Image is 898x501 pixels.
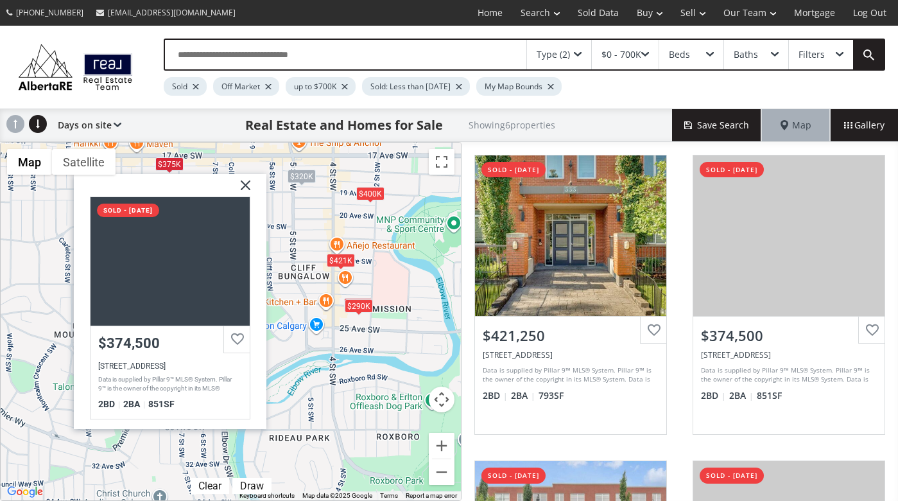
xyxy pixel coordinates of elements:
[762,109,830,141] div: Map
[406,492,457,499] a: Report a map error
[537,50,570,59] div: Type (2)
[213,77,279,96] div: Off Market
[123,398,145,409] span: 2 BA
[483,365,655,385] div: Data is supplied by Pillar 9™ MLS® System. Pillar 9™ is the owner of the copyright in its MLS® Sy...
[13,41,138,93] img: Logo
[380,492,398,499] a: Terms
[669,50,690,59] div: Beds
[4,484,46,500] img: Google
[601,50,641,59] div: $0 - 700K
[225,173,257,206] img: x.svg
[734,50,758,59] div: Baths
[343,297,372,311] div: $300K
[362,77,470,96] div: Sold: Less than [DATE]
[245,116,443,134] h1: Real Estate and Homes for Sale
[239,491,295,500] button: Keyboard shortcuts
[108,7,236,18] span: [EMAIL_ADDRESS][DOMAIN_NAME]
[98,335,242,351] div: $374,500
[148,398,175,409] span: 851 SF
[232,480,272,492] div: Click to draw.
[680,142,898,448] a: sold - [DATE]$374,500[STREET_ADDRESS]Data is supplied by Pillar 9™ MLS® System. Pillar 9™ is the ...
[830,109,898,141] div: Gallery
[164,77,207,96] div: Sold
[97,203,159,216] div: sold - [DATE]
[302,492,372,499] span: Map data ©2025 Google
[237,480,267,492] div: Draw
[327,253,355,267] div: $421K
[757,389,782,402] span: 851 SF
[4,484,46,500] a: Open this area in Google Maps (opens a new window)
[98,374,239,394] div: Data is supplied by Pillar 9™ MLS® System. Pillar 9™ is the owner of the copyright in its MLS® Sy...
[7,149,52,175] button: Show street map
[195,480,225,492] div: Clear
[91,197,250,325] div: 910 18 Avenue SW #105, Calgary, AB T2T0H2
[98,361,242,370] div: 910 18 Avenue SW #105, Calgary, AB T2T0H2
[16,7,83,18] span: [PHONE_NUMBER]
[476,77,562,96] div: My Map Bounds
[90,1,242,24] a: [EMAIL_ADDRESS][DOMAIN_NAME]
[52,149,116,175] button: Show satellite imagery
[511,389,535,402] span: 2 BA
[429,149,454,175] button: Toggle fullscreen view
[539,389,564,402] span: 793 SF
[729,389,754,402] span: 2 BA
[483,326,659,346] div: $421,250
[155,157,184,170] div: $375K
[469,120,555,130] h2: Showing 6 properties
[483,349,659,360] div: 333 22 Avenue SW #406, Calgary, AB T2S 0H3
[672,109,762,141] button: Save Search
[356,187,384,200] div: $400K
[98,398,120,409] span: 2 BD
[429,433,454,459] button: Zoom in
[701,349,877,360] div: 910 18 Avenue SW #105, Calgary, AB T2T0H2
[701,389,726,402] span: 2 BD
[286,77,356,96] div: up to $700K
[429,459,454,485] button: Zoom out
[191,480,229,492] div: Click to clear.
[345,299,373,313] div: $290K
[287,169,315,182] div: $320K
[701,365,874,385] div: Data is supplied by Pillar 9™ MLS® System. Pillar 9™ is the owner of the copyright in its MLS® Sy...
[462,142,680,448] a: sold - [DATE]$421,250[STREET_ADDRESS]Data is supplied by Pillar 9™ MLS® System. Pillar 9™ is the ...
[51,109,121,141] div: Days on site
[701,326,877,346] div: $374,500
[90,196,250,419] a: sold - [DATE]$374,500[STREET_ADDRESS]Data is supplied by Pillar 9™ MLS® System. Pillar 9™ is the ...
[429,387,454,412] button: Map camera controls
[844,119,885,132] span: Gallery
[799,50,825,59] div: Filters
[781,119,811,132] span: Map
[483,389,508,402] span: 2 BD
